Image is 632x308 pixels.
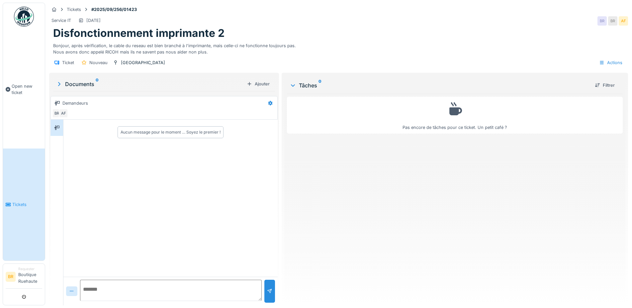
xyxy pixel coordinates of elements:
[89,59,108,66] div: Nouveau
[18,266,42,271] div: Requester
[244,79,272,88] div: Ajouter
[18,266,42,287] li: Boutique Ruehaute
[56,80,244,88] div: Documents
[3,149,45,260] a: Tickets
[596,58,625,67] div: Actions
[608,16,617,26] div: BR
[121,129,221,135] div: Aucun message pour le moment … Soyez le premier !
[59,109,68,118] div: AF
[291,100,618,131] div: Pas encore de tâches pour ce ticket. Un petit café ?
[12,83,42,96] span: Open new ticket
[51,17,71,24] div: Service IT
[6,266,42,289] a: BR RequesterBoutique Ruehaute
[96,80,99,88] sup: 0
[14,7,34,27] img: Badge_color-CXgf-gQk.svg
[6,272,16,282] li: BR
[62,59,74,66] div: Ticket
[121,59,165,66] div: [GEOGRAPHIC_DATA]
[3,30,45,149] a: Open new ticket
[597,16,607,26] div: BR
[318,81,321,89] sup: 0
[290,81,589,89] div: Tâches
[86,17,101,24] div: [DATE]
[89,6,139,13] strong: #2025/09/256/01423
[53,40,624,55] div: Bonjour, après vérification, le cable du reseau est bien branché à l'imprimante, mais celle-ci ne...
[12,201,42,208] span: Tickets
[62,100,88,106] div: Demandeurs
[67,6,81,13] div: Tickets
[592,81,617,90] div: Filtrer
[52,109,61,118] div: BR
[619,16,628,26] div: AF
[53,27,225,40] h1: Disfonctionnement imprimante 2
